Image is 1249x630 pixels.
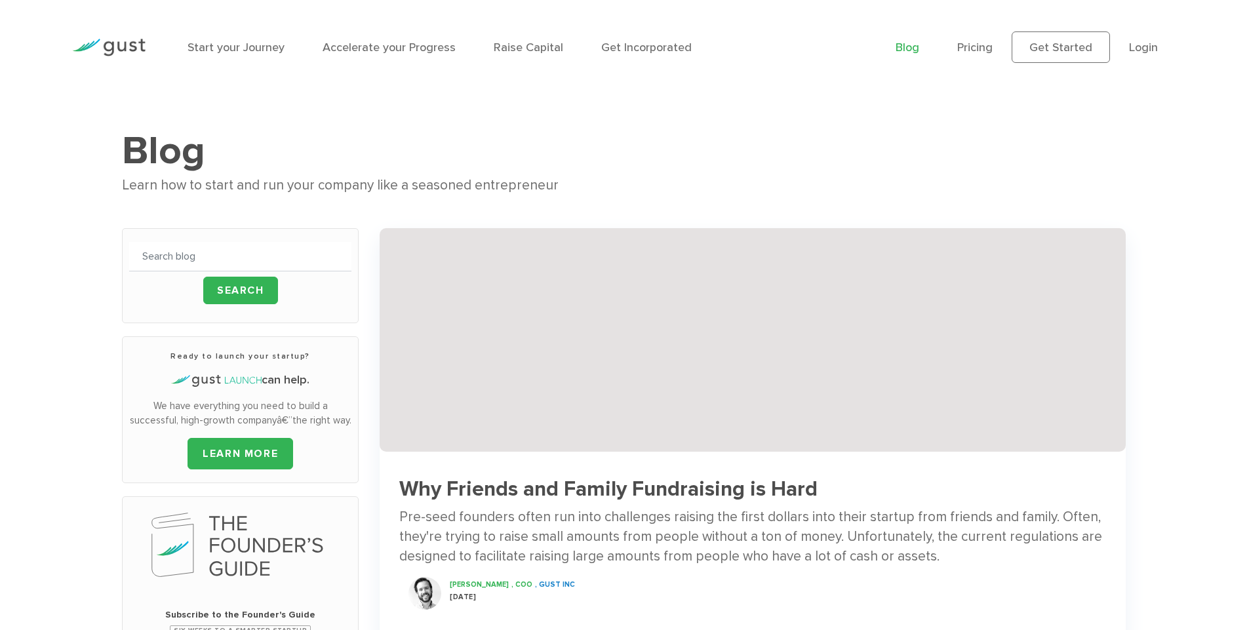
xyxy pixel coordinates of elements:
[129,608,351,621] span: Subscribe to the Founder's Guide
[957,41,993,54] a: Pricing
[203,277,278,304] input: Search
[511,580,532,589] span: , COO
[129,242,351,271] input: Search blog
[408,577,441,610] img: Ryan Nash
[1012,31,1110,63] a: Get Started
[323,41,456,54] a: Accelerate your Progress
[188,41,285,54] a: Start your Journey
[399,507,1106,567] div: Pre-seed founders often run into challenges raising the first dollars into their startup from fri...
[188,438,293,469] a: LEARN MORE
[129,372,351,389] h4: can help.
[601,41,692,54] a: Get Incorporated
[896,41,919,54] a: Blog
[535,580,575,589] span: , Gust INC
[450,593,476,601] span: [DATE]
[494,41,563,54] a: Raise Capital
[450,580,509,589] span: [PERSON_NAME]
[380,228,1126,623] a: Successful Startup Founders Invest In Their Own Ventures 0742d64fd6a698c3cfa409e71c3cc4e5620a7e72...
[122,127,1126,174] h1: Blog
[1129,41,1158,54] a: Login
[129,399,351,428] p: We have everything you need to build a successful, high-growth companyâ€”the right way.
[122,174,1126,197] div: Learn how to start and run your company like a seasoned entrepreneur
[129,350,351,362] h3: Ready to launch your startup?
[399,478,1106,501] h3: Why Friends and Family Fundraising is Hard
[72,39,146,56] img: Gust Logo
